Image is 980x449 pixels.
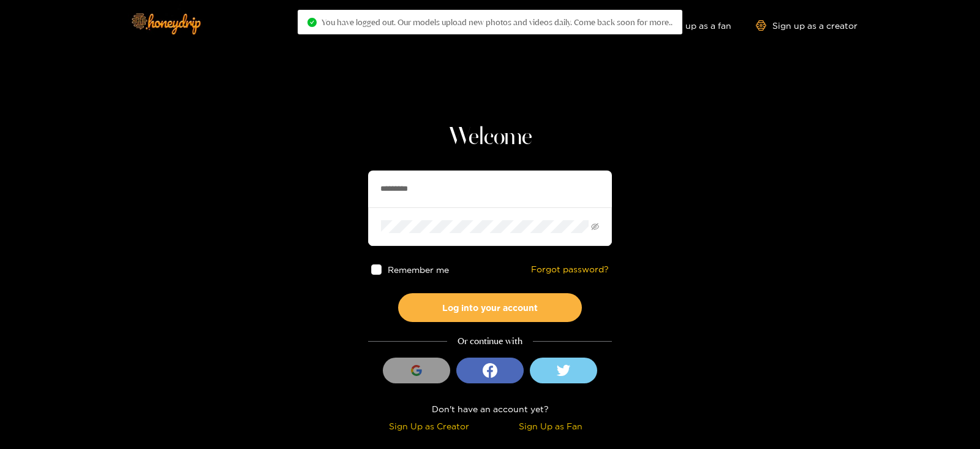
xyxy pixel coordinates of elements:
[371,419,487,433] div: Sign Up as Creator
[591,223,599,231] span: eye-invisible
[322,17,673,27] span: You have logged out. Our models upload new photos and videos daily. Come back soon for more..
[398,293,582,322] button: Log into your account
[493,419,609,433] div: Sign Up as Fan
[531,264,609,275] a: Forgot password?
[388,265,449,274] span: Remember me
[368,334,612,348] div: Or continue with
[307,18,317,27] span: check-circle
[368,123,612,152] h1: Welcome
[368,402,612,416] div: Don't have an account yet?
[756,20,858,31] a: Sign up as a creator
[647,20,731,31] a: Sign up as a fan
